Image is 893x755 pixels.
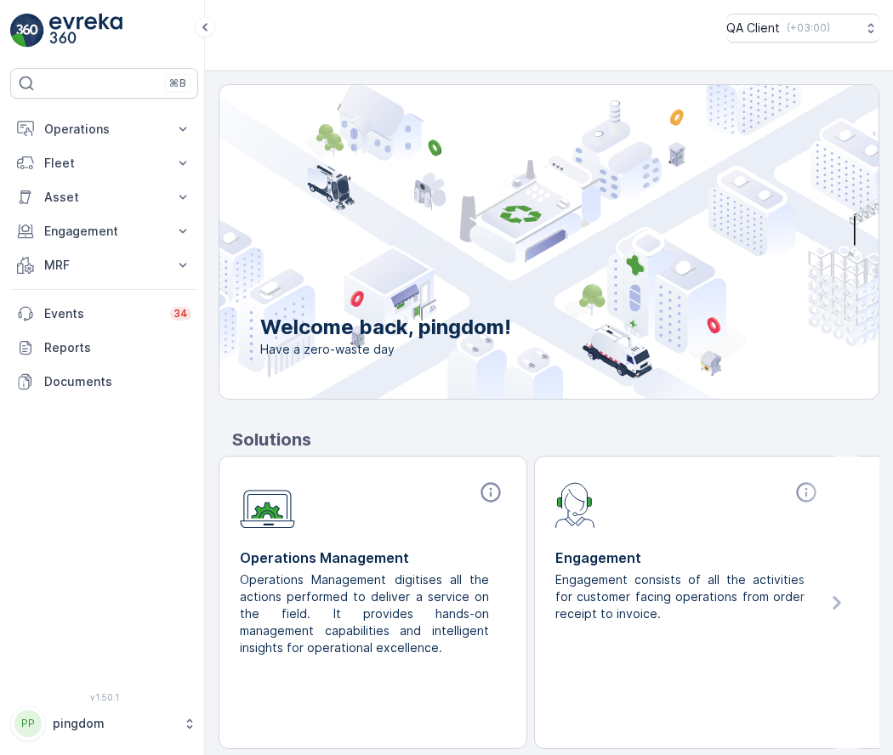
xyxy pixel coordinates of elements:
button: Asset [10,180,198,214]
button: QA Client(+03:00) [726,14,879,43]
p: ( +03:00 ) [787,21,830,35]
p: Engagement [555,548,822,568]
a: Reports [10,331,198,365]
p: 34 [173,307,188,321]
p: Engagement consists of all the activities for customer facing operations from order receipt to in... [555,571,808,622]
p: Solutions [232,427,879,452]
img: module-icon [555,480,595,528]
p: ⌘B [169,77,186,90]
p: Engagement [44,223,164,240]
button: PPpingdom [10,706,198,741]
button: Engagement [10,214,198,248]
img: logo_light-DOdMpM7g.png [49,14,122,48]
p: Documents [44,373,191,390]
a: Events34 [10,297,198,331]
p: Reports [44,339,191,356]
a: Documents [10,365,198,399]
p: pingdom [53,715,174,732]
p: Operations Management digitises all the actions performed to deliver a service on the field. It p... [240,571,492,656]
p: MRF [44,257,164,274]
span: Have a zero-waste day [260,341,511,358]
button: Operations [10,112,198,146]
p: Operations Management [240,548,506,568]
div: PP [14,710,42,737]
img: logo [10,14,44,48]
p: Fleet [44,155,164,172]
img: city illustration [143,85,879,399]
span: v 1.50.1 [10,692,198,702]
p: QA Client [726,20,780,37]
p: Welcome back, pingdom! [260,314,511,341]
p: Events [44,305,160,322]
button: Fleet [10,146,198,180]
img: module-icon [240,480,295,529]
p: Operations [44,121,164,138]
button: MRF [10,248,198,282]
p: Asset [44,189,164,206]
